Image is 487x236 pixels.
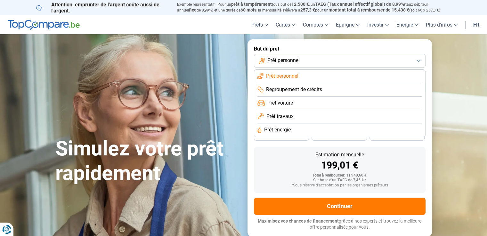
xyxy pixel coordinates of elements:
[8,20,80,30] img: TopCompare
[332,15,363,34] a: Épargne
[259,161,420,170] div: 199,01 €
[259,152,420,157] div: Estimation mensuelle
[231,2,272,7] span: prêt à tempérament
[259,173,420,178] div: Total à rembourser: 11 940,60 €
[240,7,256,12] span: 60 mois
[393,15,422,34] a: Énergie
[272,15,299,34] a: Cartes
[177,2,451,13] p: Exemple représentatif : Pour un tous but de , un (taux débiteur annuel de 8,99%) et une durée de ...
[36,2,169,14] p: Attention, emprunter de l'argent coûte aussi de l'argent.
[266,73,298,80] span: Prêt personnel
[248,15,272,34] a: Prêts
[469,15,483,34] a: fr
[363,15,393,34] a: Investir
[300,7,315,12] span: 257,3 €
[422,15,461,34] a: Plus d'infos
[329,7,409,12] span: montant total à rembourser de 15.438 €
[55,137,240,186] h1: Simulez votre prêt rapidement
[274,134,288,138] span: 36 mois
[315,2,404,7] span: TAEG (Taux annuel effectif global) de 8,99%
[266,86,322,93] span: Regroupement de crédits
[189,7,197,12] span: fixe
[266,113,294,120] span: Prêt travaux
[254,46,426,52] label: But du prêt
[259,183,420,188] div: *Sous réserve d'acceptation par les organismes prêteurs
[254,54,426,68] button: Prêt personnel
[254,218,426,231] p: grâce à nos experts et trouvez la meilleure offre personnalisée pour vous.
[259,178,420,183] div: Sur base d'un TAEG de 7,45 %*
[299,15,332,34] a: Comptes
[390,134,404,138] span: 24 mois
[291,2,309,7] span: 12.500 €
[264,126,291,133] span: Prêt énergie
[254,198,426,215] button: Continuer
[258,218,339,224] span: Maximisez vos chances de financement
[332,134,346,138] span: 30 mois
[267,57,300,64] span: Prêt personnel
[267,99,293,106] span: Prêt voiture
